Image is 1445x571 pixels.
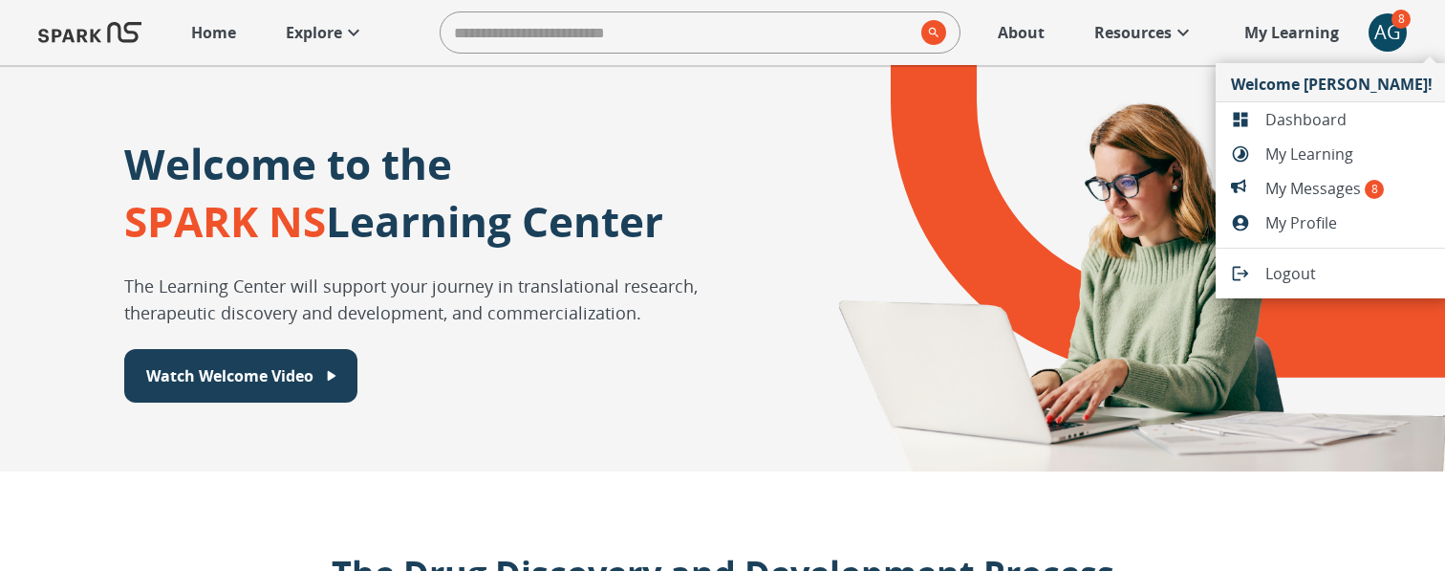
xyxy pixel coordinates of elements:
span: Dashboard [1265,108,1433,131]
span: My Messages [1265,177,1433,200]
span: 8 [1365,180,1384,199]
span: My Learning [1265,143,1433,165]
span: My Profile [1265,211,1433,234]
span: Logout [1265,262,1433,285]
